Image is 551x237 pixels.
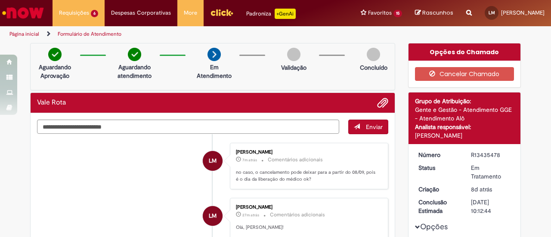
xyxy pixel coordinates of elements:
span: LM [209,151,217,171]
button: Enviar [348,120,388,134]
span: 27m atrás [242,212,259,218]
small: Comentários adicionais [268,156,323,163]
time: 28/08/2025 17:37:37 [242,157,257,163]
div: [DATE] 10:12:44 [471,198,511,215]
span: Despesas Corporativas [111,9,171,17]
img: click_logo_yellow_360x200.png [210,6,233,19]
p: Em Atendimento [193,63,235,80]
img: check-circle-green.png [48,48,62,61]
div: R13435478 [471,151,511,159]
time: 21/08/2025 10:49:06 [471,185,492,193]
div: Em Tratamento [471,163,511,181]
img: img-circle-grey.png [367,48,380,61]
span: 8d atrás [471,185,492,193]
div: 21/08/2025 10:49:06 [471,185,511,194]
img: arrow-next.png [207,48,221,61]
p: no caso, o cancelamento pode deixar para a partir do 08/09, pois é o dia da liberação do médico ok? [236,169,379,182]
img: img-circle-grey.png [287,48,300,61]
p: Validação [281,63,306,72]
span: Requisições [59,9,89,17]
div: Gente e Gestão - Atendimento GGE - Atendimento Alô [415,105,514,123]
a: Rascunhos [415,9,453,17]
span: 7m atrás [242,157,257,163]
p: +GenAi [275,9,296,19]
img: check-circle-green.png [128,48,141,61]
div: [PERSON_NAME] [415,131,514,140]
span: More [184,9,197,17]
div: [PERSON_NAME] [236,150,379,155]
div: Lorena De Mendonca Melo [203,151,223,171]
p: Aguardando Aprovação [34,63,76,80]
p: Aguardando atendimento [114,63,155,80]
dt: Status [412,163,465,172]
div: Opções do Chamado [409,43,521,61]
button: Cancelar Chamado [415,67,514,81]
img: ServiceNow [1,4,45,22]
a: Página inicial [9,31,39,37]
span: Enviar [366,123,383,131]
div: [PERSON_NAME] [236,205,379,210]
time: 28/08/2025 17:17:22 [242,212,259,218]
p: Concluído [360,63,387,72]
span: [PERSON_NAME] [501,9,545,16]
div: Padroniza [246,9,296,19]
span: LM [489,10,495,15]
textarea: Digite sua mensagem aqui... [37,120,339,134]
span: 15 [393,10,402,17]
button: Adicionar anexos [377,97,388,108]
span: LM [209,206,217,226]
a: Formulário de Atendimento [58,31,121,37]
span: Favoritos [368,9,392,17]
div: Lorena De Mendonca Melo [203,206,223,226]
ul: Trilhas de página [6,26,361,42]
dt: Conclusão Estimada [412,198,465,215]
span: 6 [91,10,98,17]
small: Comentários adicionais [270,211,325,219]
span: Rascunhos [422,9,453,17]
div: Analista responsável: [415,123,514,131]
h2: Vale Rota Histórico de tíquete [37,99,66,107]
dt: Criação [412,185,465,194]
dt: Número [412,151,465,159]
div: Grupo de Atribuição: [415,97,514,105]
